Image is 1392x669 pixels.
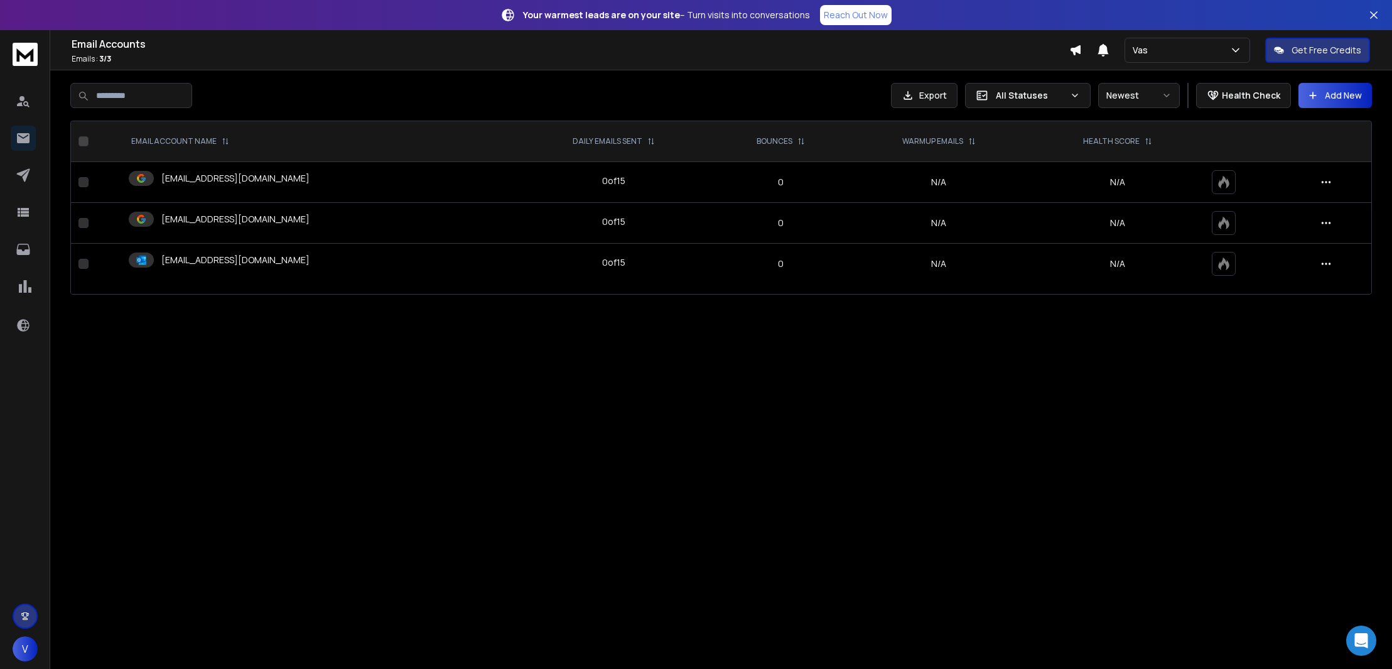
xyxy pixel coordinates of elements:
div: 0 of 15 [602,215,625,228]
p: [EMAIL_ADDRESS][DOMAIN_NAME] [161,172,310,185]
div: EMAIL ACCOUNT NAME [131,136,229,146]
p: All Statuses [996,89,1065,102]
p: – Turn visits into conversations [523,9,810,21]
button: Newest [1098,83,1180,108]
span: 3 / 3 [99,53,111,64]
p: Emails : [72,54,1069,64]
td: N/A [848,203,1030,244]
p: Get Free Credits [1292,44,1361,57]
p: Health Check [1222,89,1280,102]
p: BOUNCES [757,136,792,146]
p: WARMUP EMAILS [902,136,963,146]
button: Get Free Credits [1265,38,1370,63]
p: Reach Out Now [824,9,888,21]
div: Open Intercom Messenger [1346,626,1376,656]
p: N/A [1038,258,1197,270]
p: 0 [721,176,840,188]
td: N/A [848,162,1030,203]
p: [EMAIL_ADDRESS][DOMAIN_NAME] [161,213,310,226]
button: Add New [1298,83,1372,108]
button: Export [891,83,958,108]
h1: Email Accounts [72,36,1069,52]
p: 0 [721,258,840,270]
button: V [13,636,38,661]
strong: Your warmest leads are on your site [523,9,680,21]
p: HEALTH SCORE [1083,136,1140,146]
p: N/A [1038,176,1197,188]
div: 0 of 15 [602,256,625,269]
p: DAILY EMAILS SENT [573,136,642,146]
p: 0 [721,217,840,229]
div: 0 of 15 [602,175,625,187]
a: Reach Out Now [820,5,892,25]
button: Health Check [1196,83,1291,108]
p: Vas [1133,44,1153,57]
p: N/A [1038,217,1197,229]
td: N/A [848,244,1030,285]
p: [EMAIL_ADDRESS][DOMAIN_NAME] [161,254,310,266]
img: logo [13,43,38,66]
